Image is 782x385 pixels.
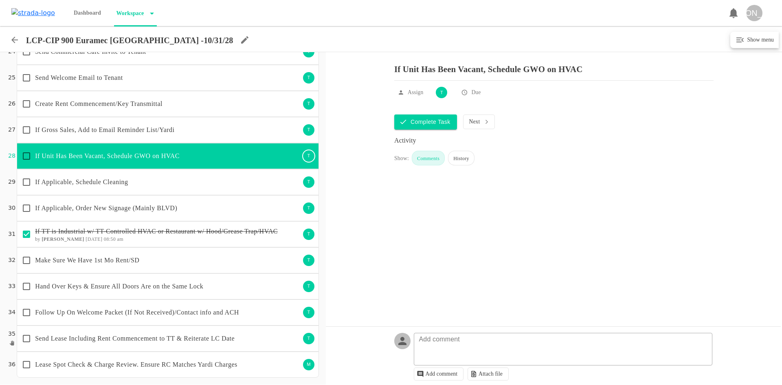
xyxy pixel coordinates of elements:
div: T [302,123,315,136]
div: T [435,86,448,99]
p: If Unit Has Been Vacant, Schedule GWO on HVAC [394,58,714,74]
p: Dashboard [71,5,103,21]
div: T [302,202,315,215]
div: T [302,97,315,110]
p: 31 [8,230,15,239]
p: If Gross Sales, Add to Email Reminder List/Yardi [35,125,300,135]
p: 30 [8,204,15,213]
div: History [448,151,474,165]
p: 32 [8,256,15,265]
div: T [302,150,315,163]
p: 33 [8,282,15,291]
div: T [302,332,315,345]
p: Send Lease Including Rent Commencement to TT & Reiterate LC Date [35,334,300,343]
div: Comments [412,151,445,165]
p: Add comment [426,371,458,377]
p: If Applicable, Schedule Cleaning [35,177,300,187]
div: M [302,358,315,371]
p: Due [471,88,481,97]
p: Send Welcome Email to Tenant [35,73,300,83]
button: [PERSON_NAME] [743,2,766,24]
p: Create Rent Commencement/Key Transmittal [35,99,300,109]
div: T [302,306,315,319]
p: 25 [8,73,15,82]
p: Workspace [114,5,144,22]
p: Add comment [415,334,464,344]
button: Complete Task [394,114,457,130]
p: If Unit Has Been Vacant, Schedule GWO on HVAC [35,151,300,161]
p: Make Sure We Have 1st Mo Rent/SD [35,255,300,265]
p: Lease Spot Check & Charge Review. Ensure RC Matches Yardi Charges [35,360,300,370]
p: 35 [8,330,15,339]
p: If Applicable, Order New Signage (Mainly BLVD) [35,203,300,213]
div: T [302,228,315,241]
p: 29 [8,178,15,187]
p: If TT is Industrial w/ TT-Controlled HVAC or Restaurant w/ Hood/Grease Trap/HVAC [35,227,300,236]
div: Activity [394,136,714,145]
p: Follow Up On Welcome Packet (If Not Received)/Contact info and ACH [35,308,300,317]
b: [PERSON_NAME] [42,236,84,242]
p: Attach file [479,371,503,377]
h6: by [DATE] 08:50 am [35,236,300,242]
div: T [302,254,315,267]
div: T [302,176,315,189]
p: 28 [8,152,15,161]
div: T [302,71,315,84]
h6: Show menu [745,35,774,45]
p: LCP-CIP 900 Euramec [GEOGRAPHIC_DATA] -10/31/28 [26,35,233,45]
div: Show: [394,154,409,165]
img: strada-logo [11,8,55,18]
p: Next [469,119,480,125]
p: 26 [8,99,15,108]
p: 34 [8,308,15,317]
p: 27 [8,125,15,134]
p: Hand Over Keys & Ensure All Doors Are on the Same Lock [35,282,300,291]
div: [PERSON_NAME] [746,5,762,21]
p: Assign [408,88,423,97]
div: T [302,280,315,293]
p: 36 [8,360,15,369]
